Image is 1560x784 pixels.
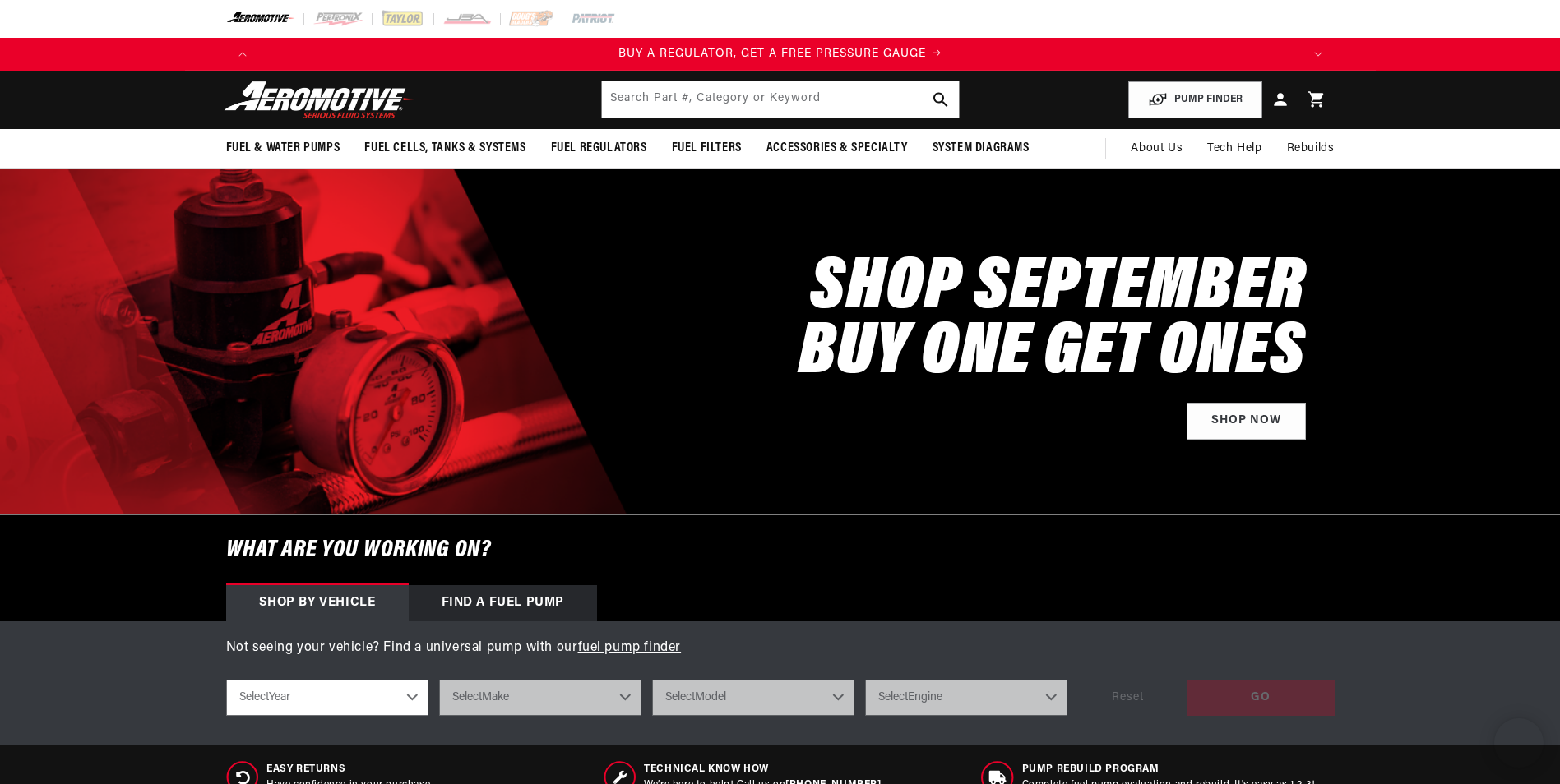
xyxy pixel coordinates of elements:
[220,81,425,119] img: Aeromotive
[865,680,1067,716] select: Engine
[226,638,1335,659] p: Not seeing your vehicle? Find a universal pump with our
[1195,129,1274,168] summary: Tech Help
[259,45,1302,63] div: Announcement
[652,680,854,716] select: Model
[185,38,1376,71] slideshow-component: Translation missing: en.sections.announcements.announcement_bar
[1302,38,1335,71] button: Translation missing: en.sections.announcements.next_announcement
[352,129,538,168] summary: Fuel Cells, Tanks & Systems
[1128,81,1262,118] button: PUMP FINDER
[226,680,428,716] select: Year
[214,129,353,168] summary: Fuel & Water Pumps
[618,48,926,60] span: BUY A REGULATOR, GET A FREE PRESSURE GAUGE
[185,515,1376,585] h6: What are you working on?
[439,680,641,716] select: Make
[1287,140,1335,158] span: Rebuilds
[660,129,754,168] summary: Fuel Filters
[226,585,409,621] div: Shop by vehicle
[226,38,259,71] button: Translation missing: en.sections.announcements.previous_announcement
[539,129,660,168] summary: Fuel Regulators
[644,763,881,777] span: Technical Know How
[602,81,959,118] input: Search by Part Number, Category or Keyword
[923,81,959,118] button: search button
[754,129,920,168] summary: Accessories & Specialty
[933,140,1030,157] span: System Diagrams
[1207,140,1261,158] span: Tech Help
[409,585,598,621] div: Find a Fuel Pump
[578,641,682,654] a: fuel pump finder
[266,763,433,777] span: Easy Returns
[259,45,1302,63] div: 1 of 4
[920,129,1042,168] summary: System Diagrams
[364,140,525,157] span: Fuel Cells, Tanks & Systems
[766,140,908,157] span: Accessories & Specialty
[1275,129,1347,168] summary: Rebuilds
[1187,403,1306,440] a: Shop Now
[799,257,1306,387] h2: SHOP SEPTEMBER BUY ONE GET ONES
[1022,763,1316,777] span: Pump Rebuild program
[226,140,340,157] span: Fuel & Water Pumps
[551,140,647,157] span: Fuel Regulators
[1131,142,1183,154] span: About Us
[672,140,742,157] span: Fuel Filters
[1118,129,1195,168] a: About Us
